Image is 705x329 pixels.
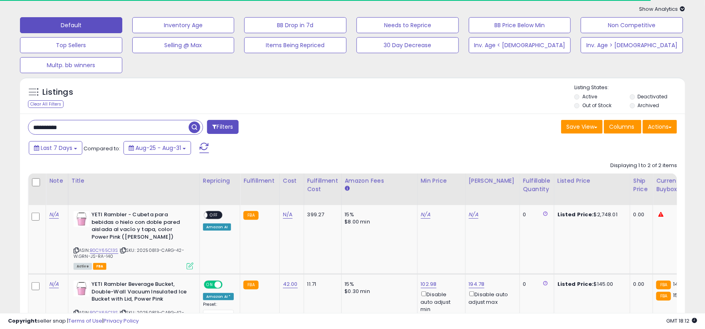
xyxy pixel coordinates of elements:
[421,280,437,288] a: 102.98
[638,93,668,100] label: Deactivated
[523,211,548,218] div: 0
[345,177,414,185] div: Amazon Fees
[561,120,603,134] button: Save View
[28,100,64,108] div: Clear All Filters
[205,281,215,288] span: ON
[345,281,411,288] div: 15%
[639,5,685,13] span: Show Analytics
[49,280,59,288] a: N/A
[243,177,276,185] div: Fulfillment
[469,211,478,219] a: N/A
[74,309,184,321] span: | SKU: 20250813-CARG-42-W.GRN-JS-RA-140
[104,317,139,325] a: Privacy Policy
[345,218,411,225] div: $8.00 min
[203,302,234,320] div: Preset:
[221,281,234,288] span: OFF
[41,144,72,152] span: Last 7 Days
[135,144,181,152] span: Aug-25 - Aug-31
[421,211,430,219] a: N/A
[523,281,548,288] div: 0
[20,57,122,73] button: Multp. bb winners
[673,291,681,299] span: 150
[345,185,350,192] small: Amazon Fees.
[283,177,301,185] div: Cost
[8,317,37,325] strong: Copyright
[283,211,293,219] a: N/A
[656,292,671,301] small: FBA
[356,17,459,33] button: Needs to Reprice
[42,87,73,98] h5: Listings
[90,309,118,316] a: B0CY65C13S
[93,263,107,270] span: FBA
[421,177,462,185] div: Min Price
[582,93,597,100] label: Active
[20,17,122,33] button: Default
[523,177,551,193] div: Fulfillable Quantity
[633,177,649,193] div: Ship Price
[8,317,139,325] div: seller snap | |
[74,211,193,269] div: ASIN:
[656,177,697,193] div: Current Buybox Price
[84,145,120,152] span: Compared to:
[582,102,611,109] label: Out of Stock
[604,120,641,134] button: Columns
[638,102,659,109] label: Archived
[20,37,122,53] button: Top Sellers
[29,141,82,155] button: Last 7 Days
[283,280,298,288] a: 42.00
[345,288,411,295] div: $0.30 min
[123,141,191,155] button: Aug-25 - Aug-31
[469,17,571,33] button: BB Price Below Min
[643,120,677,134] button: Actions
[581,37,683,53] button: Inv. Age > [DEMOGRAPHIC_DATA]
[203,293,234,300] div: Amazon AI *
[49,211,59,219] a: N/A
[307,281,335,288] div: 11.71
[72,177,196,185] div: Title
[633,211,647,218] div: 0.00
[558,211,594,218] b: Listed Price:
[673,280,681,288] span: 145
[610,162,677,169] div: Displaying 1 to 2 of 2 items
[581,17,683,33] button: Non Competitive
[345,211,411,218] div: 15%
[609,123,634,131] span: Columns
[558,280,594,288] b: Listed Price:
[574,84,685,92] p: Listing States:
[68,317,102,325] a: Terms of Use
[307,177,338,193] div: Fulfillment Cost
[74,211,90,227] img: 31s2LTN6RxL._SL40_.jpg
[666,317,697,325] span: 2025-09-10 18:12 GMT
[469,177,516,185] div: [PERSON_NAME]
[558,281,624,288] div: $145.00
[633,281,647,288] div: 0.00
[90,247,118,254] a: B0CY65C13S
[469,280,485,288] a: 194.78
[203,177,237,185] div: Repricing
[243,211,258,220] small: FBA
[132,17,235,33] button: Inventory Age
[656,281,671,289] small: FBA
[243,281,258,289] small: FBA
[244,37,347,53] button: Items Being Repriced
[469,290,514,305] div: Disable auto adjust max
[92,211,189,243] b: YETI Rambler - Cubeta para bebidas o hielo con doble pared aislada al vacío y tapa, color Power P...
[74,263,92,270] span: All listings currently available for purchase on Amazon
[207,212,220,219] span: OFF
[49,177,65,185] div: Note
[558,177,627,185] div: Listed Price
[558,211,624,218] div: $2,748.01
[307,211,335,218] div: 399.27
[74,247,184,259] span: | SKU: 20250813-CARG-42-W.GRN-JS-RA-140
[244,17,347,33] button: BB Drop in 7d
[356,37,459,53] button: 30 Day Decrease
[469,37,571,53] button: Inv. Age < [DEMOGRAPHIC_DATA]
[421,290,459,313] div: Disable auto adjust min
[92,281,189,305] b: YETI Rambler Beverage Bucket, Double-Wall Vacuum Insulated Ice Bucket with Lid, Power Pink
[132,37,235,53] button: Selling @ Max
[74,281,90,297] img: 31s2LTN6RxL._SL40_.jpg
[203,223,231,231] div: Amazon AI
[207,120,238,134] button: Filters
